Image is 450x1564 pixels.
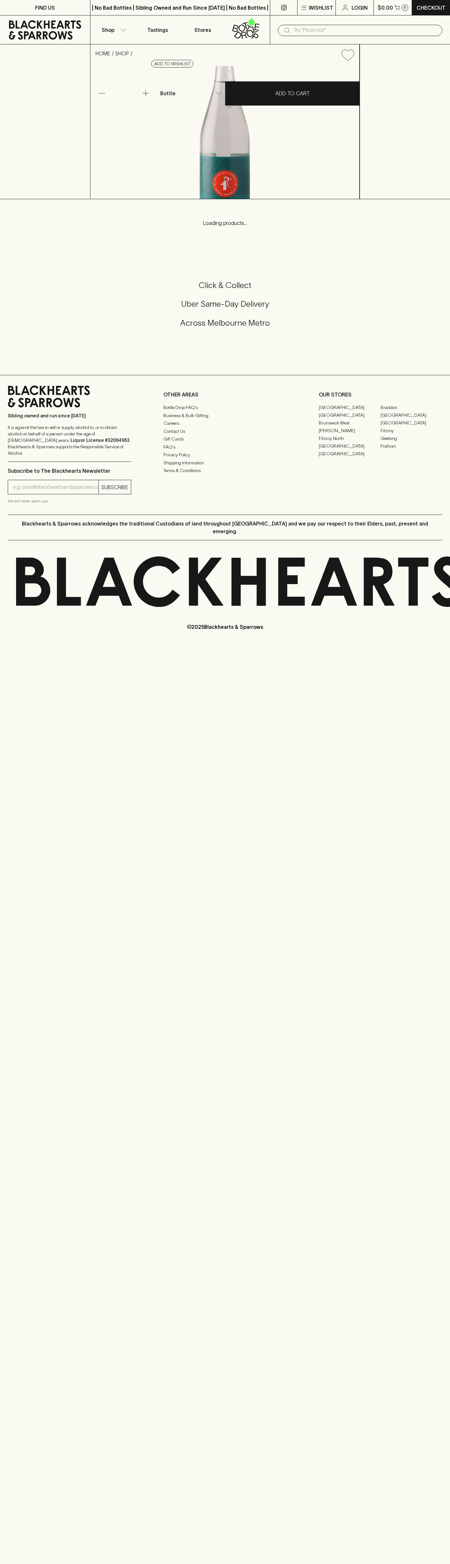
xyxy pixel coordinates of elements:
[319,391,442,398] p: OUR STORES
[8,424,131,456] p: It is against the law to sell or supply alcohol to, or to obtain alcohol on behalf of a person un...
[194,26,211,34] p: Stores
[417,4,445,12] p: Checkout
[13,482,98,492] input: e.g. jane@blackheartsandsparrows.com.au
[319,434,381,442] a: Fitzroy North
[8,254,442,362] div: Call to action block
[147,26,168,34] p: Tastings
[319,411,381,419] a: [GEOGRAPHIC_DATA]
[381,434,442,442] a: Geelong
[90,66,359,199] img: 3357.png
[180,15,225,44] a: Stores
[160,89,176,97] p: Bottle
[158,87,225,100] div: Bottle
[319,419,381,427] a: Brunswick West
[225,81,360,106] button: ADD TO CART
[101,483,128,491] p: SUBSCRIBE
[163,391,287,398] p: OTHER AREAS
[8,299,442,309] h5: Uber Same-Day Delivery
[135,15,180,44] a: Tastings
[6,219,444,227] p: Loading products...
[319,442,381,450] a: [GEOGRAPHIC_DATA]
[99,480,131,494] button: SUBSCRIBE
[352,4,368,12] p: Login
[163,451,287,459] a: Privacy Policy
[8,467,131,475] p: Subscribe to The Blackhearts Newsletter
[90,15,135,44] button: Shop
[381,404,442,411] a: Braddon
[13,520,437,535] p: Blackhearts & Sparrows acknowledges the traditional Custodians of land throughout [GEOGRAPHIC_DAT...
[96,51,110,56] a: HOME
[163,412,287,419] a: Business & Bulk Gifting
[163,443,287,451] a: FAQ's
[8,280,442,291] h5: Click & Collect
[319,404,381,411] a: [GEOGRAPHIC_DATA]
[151,60,193,68] button: Add to wishlist
[163,435,287,443] a: Gift Cards
[378,4,393,12] p: $0.00
[8,318,442,328] h5: Across Melbourne Metro
[381,419,442,427] a: [GEOGRAPHIC_DATA]
[115,51,129,56] a: SHOP
[8,498,131,504] p: We will never spam you
[319,450,381,458] a: [GEOGRAPHIC_DATA]
[163,427,287,435] a: Contact Us
[8,413,131,419] p: Sibling owned and run since [DATE]
[35,4,55,12] p: FIND US
[404,6,406,9] p: 0
[163,404,287,412] a: Bottle Drop FAQ's
[163,420,287,427] a: Careers
[381,411,442,419] a: [GEOGRAPHIC_DATA]
[163,459,287,467] a: Shipping Information
[339,47,357,63] button: Add to wishlist
[163,467,287,475] a: Terms & Conditions
[381,427,442,434] a: Fitzroy
[275,89,310,97] p: ADD TO CART
[309,4,333,12] p: Wishlist
[102,26,115,34] p: Shop
[70,438,130,443] strong: Liquor License #32064953
[381,442,442,450] a: Prahran
[319,427,381,434] a: [PERSON_NAME]
[293,25,437,35] input: Try "Pinot noir"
